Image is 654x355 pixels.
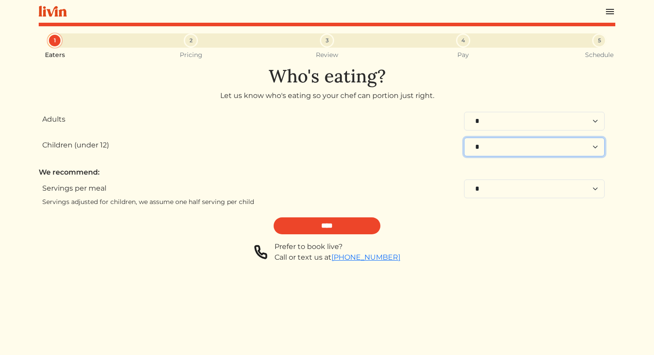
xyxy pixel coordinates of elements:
[331,253,400,261] a: [PHONE_NUMBER]
[180,51,202,59] small: Pricing
[605,6,615,17] img: menu_hamburger-cb6d353cf0ecd9f46ceae1c99ecbeb4a00e71ca567a856bd81f57e9d8c17bb26.svg
[190,37,193,45] span: 2
[42,114,65,125] label: Adults
[45,51,65,59] small: Eaters
[39,90,615,101] div: Let us know who's eating so your chef can portion just right.
[326,37,329,45] span: 3
[275,252,400,263] div: Call or text us at
[42,140,109,151] label: Children (under 12)
[275,241,400,252] div: Prefer to book live?
[39,167,615,178] div: We recommend:
[39,6,67,17] img: livin-logo-a0d97d1a881af30f6274990eb6222085a2533c92bbd1e4f22c21b4f0d0e3210c.svg
[585,51,614,59] small: Schedule
[461,37,465,45] span: 4
[42,183,106,194] label: Servings per meal
[254,241,267,263] img: phone-a8f1853615f4955a6c6381654e1c0f7430ed919b147d78756318837811cda3a7.svg
[457,51,469,59] small: Pay
[598,37,601,45] span: 5
[42,197,417,207] div: Servings adjusted for children, we assume one half serving per child
[316,51,338,59] small: Review
[54,37,56,45] span: 1
[39,65,615,87] h1: Who's eating?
